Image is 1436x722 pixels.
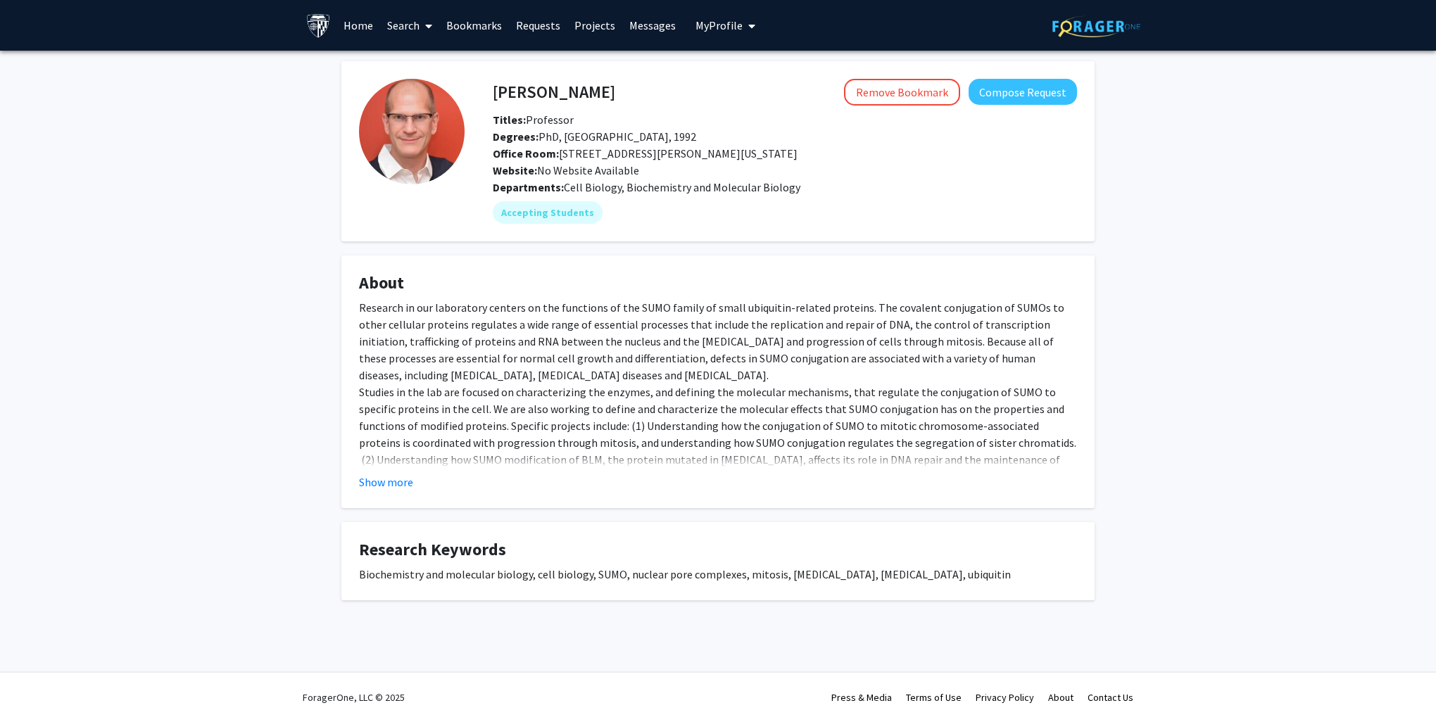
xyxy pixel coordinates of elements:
a: Contact Us [1088,691,1133,704]
a: Requests [509,1,567,50]
span: [STREET_ADDRESS][PERSON_NAME][US_STATE] [493,146,798,160]
a: Press & Media [831,691,892,704]
span: Cell Biology, Biochemistry and Molecular Biology [564,180,800,194]
img: Profile Picture [359,79,465,184]
h4: About [359,273,1077,293]
a: Privacy Policy [976,691,1034,704]
a: Terms of Use [906,691,962,704]
h4: [PERSON_NAME] [493,79,615,105]
a: Messages [622,1,683,50]
button: Show more [359,474,413,490]
iframe: Chat [11,659,60,711]
b: Titles: [493,113,526,127]
b: Degrees: [493,129,538,144]
button: Compose Request to Michael Matunis [969,79,1077,105]
mat-chip: Accepting Students [493,201,603,224]
a: Home [336,1,380,50]
a: Projects [567,1,622,50]
h4: Research Keywords [359,540,1077,560]
div: Biochemistry and molecular biology, cell biology, SUMO, nuclear pore complexes, mitosis, [MEDICAL... [359,566,1077,583]
img: Johns Hopkins University Logo [306,13,331,38]
a: Search [380,1,439,50]
button: Remove Bookmark [844,79,960,106]
b: Website: [493,163,537,177]
b: Office Room: [493,146,559,160]
a: About [1048,691,1073,704]
b: Departments: [493,180,564,194]
span: Professor [493,113,574,127]
img: ForagerOne Logo [1052,15,1140,37]
div: Research in our laboratory centers on the functions of the SUMO family of small ubiquitin-related... [359,299,1077,536]
span: My Profile [695,18,743,32]
a: Bookmarks [439,1,509,50]
span: PhD, [GEOGRAPHIC_DATA], 1992 [493,129,696,144]
div: ForagerOne, LLC © 2025 [303,673,405,722]
span: No Website Available [493,163,639,177]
